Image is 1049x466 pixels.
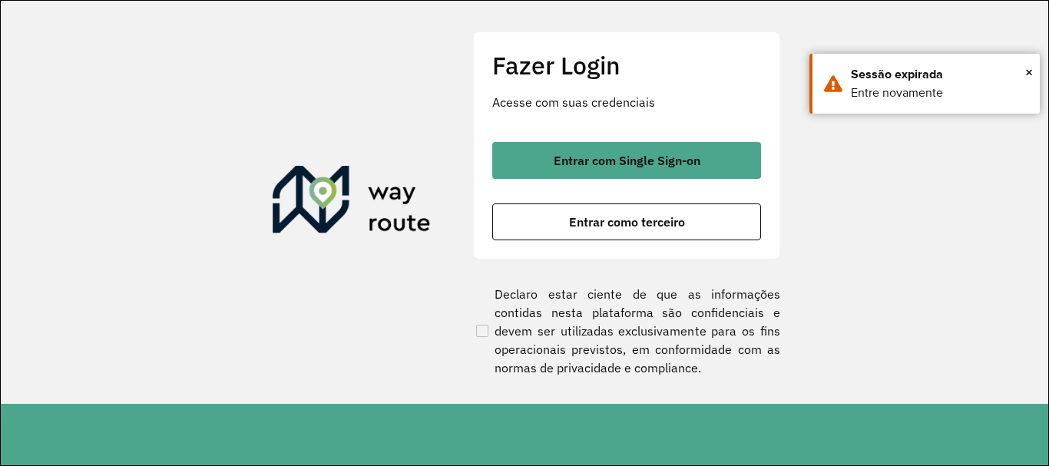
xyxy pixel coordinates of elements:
button: button [492,203,761,240]
img: Roteirizador AmbevTech [273,166,431,240]
h2: Fazer Login [492,51,761,80]
label: Declaro estar ciente de que as informações contidas nesta plataforma são confidenciais e devem se... [473,285,780,377]
span: Entrar como terceiro [569,216,685,228]
button: button [492,142,761,179]
p: Acesse com suas credenciais [492,93,761,111]
span: × [1025,61,1033,84]
button: Close [1025,61,1033,84]
div: Sessão expirada [851,65,1028,84]
div: Entre novamente [851,84,1028,102]
span: Entrar com Single Sign-on [554,154,700,167]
